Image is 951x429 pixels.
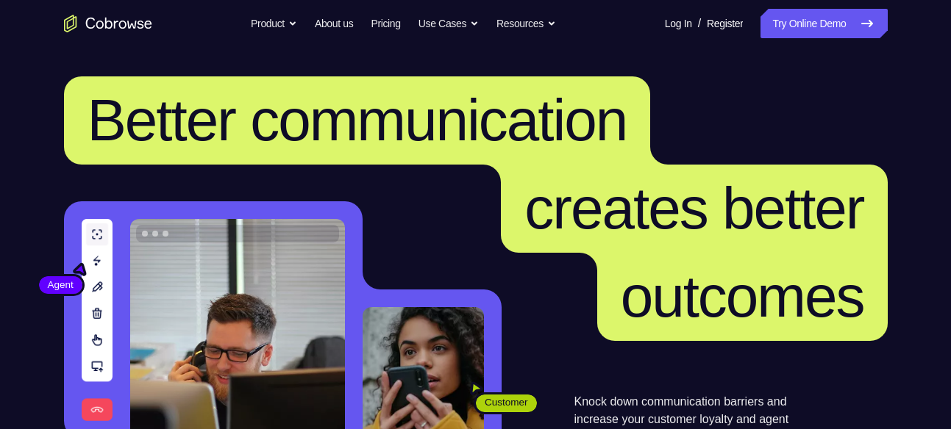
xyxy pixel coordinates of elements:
[88,87,627,153] span: Better communication
[64,15,152,32] a: Go to the home page
[251,9,297,38] button: Product
[707,9,743,38] a: Register
[418,9,479,38] button: Use Cases
[621,264,864,329] span: outcomes
[761,9,887,38] a: Try Online Demo
[524,176,863,241] span: creates better
[496,9,556,38] button: Resources
[315,9,353,38] a: About us
[371,9,400,38] a: Pricing
[698,15,701,32] span: /
[665,9,692,38] a: Log In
